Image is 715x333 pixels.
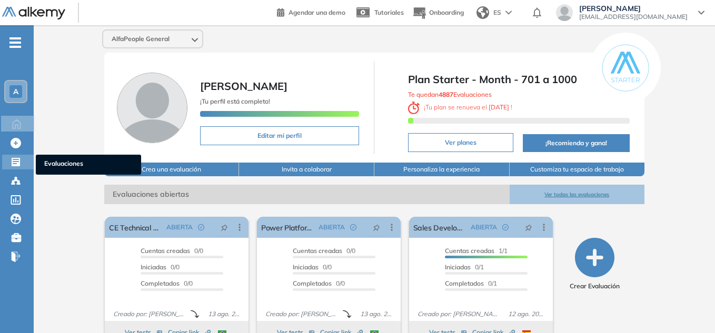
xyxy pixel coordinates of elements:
button: Editar mi perfil [200,126,360,145]
button: Ver todas las evaluaciones [510,185,645,204]
button: Customiza tu espacio de trabajo [510,163,645,176]
img: Foto de perfil [117,73,187,143]
span: 0/0 [141,279,193,287]
span: Agendar una demo [289,8,345,16]
span: check-circle [502,224,509,230]
span: 13 ago. 2025 [204,309,244,319]
img: clock-svg [408,102,420,114]
img: Logo [2,7,65,20]
img: world [476,6,489,19]
span: [EMAIL_ADDRESS][DOMAIN_NAME] [579,13,688,21]
span: ABIERTA [166,223,193,232]
span: [PERSON_NAME] [200,79,287,93]
button: Personaliza la experiencia [374,163,510,176]
b: [DATE] [487,103,511,111]
button: Invita a colaborar [239,163,374,176]
b: 4887 [439,90,453,98]
button: ¡Recomienda y gana! [523,134,630,152]
a: Power Platform Developer - [GEOGRAPHIC_DATA] [261,217,314,238]
span: check-circle [198,224,204,230]
span: Completados [141,279,180,287]
button: pushpin [213,219,236,236]
span: 0/0 [293,263,332,271]
span: 0/0 [293,279,345,287]
span: ¡ Tu plan se renueva el ! [408,103,512,111]
span: pushpin [525,223,532,231]
span: ES [493,8,501,17]
span: Completados [293,279,332,287]
span: 0/1 [445,263,484,271]
span: Creado por: [PERSON_NAME] [413,309,504,319]
span: 0/1 [445,279,497,287]
span: [PERSON_NAME] [579,4,688,13]
button: Crear Evaluación [570,238,620,291]
a: CE Technical Architect - [GEOGRAPHIC_DATA] [109,217,162,238]
span: Completados [445,279,484,287]
span: 0/0 [141,247,203,255]
span: Crear Evaluación [570,281,620,291]
span: Tutoriales [374,8,404,16]
button: Crea una evaluación [104,163,240,176]
span: Cuentas creadas [293,247,342,255]
a: Agendar una demo [277,5,345,18]
span: Iniciadas [445,263,471,271]
span: pushpin [373,223,380,231]
span: Creado por: [PERSON_NAME] [109,309,191,319]
span: Evaluaciones [44,159,133,170]
span: Iniciadas [293,263,319,271]
span: 1/1 [445,247,508,255]
span: ABIERTA [471,223,497,232]
span: Evaluaciones abiertas [104,185,510,204]
button: pushpin [365,219,388,236]
span: pushpin [221,223,228,231]
span: 0/0 [141,263,180,271]
button: Ver planes [408,133,513,152]
span: AlfaPeople General [112,35,170,43]
span: 12 ago. 2025 [504,309,549,319]
button: Onboarding [412,2,464,24]
i: - [9,42,21,44]
span: ABIERTA [319,223,345,232]
span: A [13,87,18,96]
span: Cuentas creadas [445,247,494,255]
span: 13 ago. 2025 [356,309,396,319]
span: Cuentas creadas [141,247,190,255]
span: check-circle [350,224,356,230]
span: Te quedan Evaluaciones [408,90,492,98]
button: pushpin [517,219,540,236]
span: Creado por: [PERSON_NAME] [261,309,343,319]
a: Sales Developer Representative [413,217,466,238]
span: Onboarding [429,8,464,16]
span: Iniciadas [141,263,166,271]
span: 0/0 [293,247,355,255]
img: arrow [505,11,512,15]
span: Plan Starter - Month - 701 a 1000 [408,72,630,87]
span: ¡Tu perfil está completo! [200,97,270,105]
